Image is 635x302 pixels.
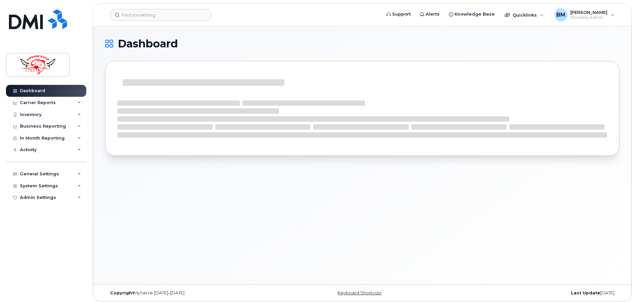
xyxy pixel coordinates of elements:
strong: Copyright [110,290,134,295]
a: Keyboard Shortcuts [338,290,381,295]
span: Dashboard [118,39,178,49]
div: [DATE] [448,290,619,296]
strong: Last Update [571,290,600,295]
div: MyServe [DATE]–[DATE] [105,290,277,296]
